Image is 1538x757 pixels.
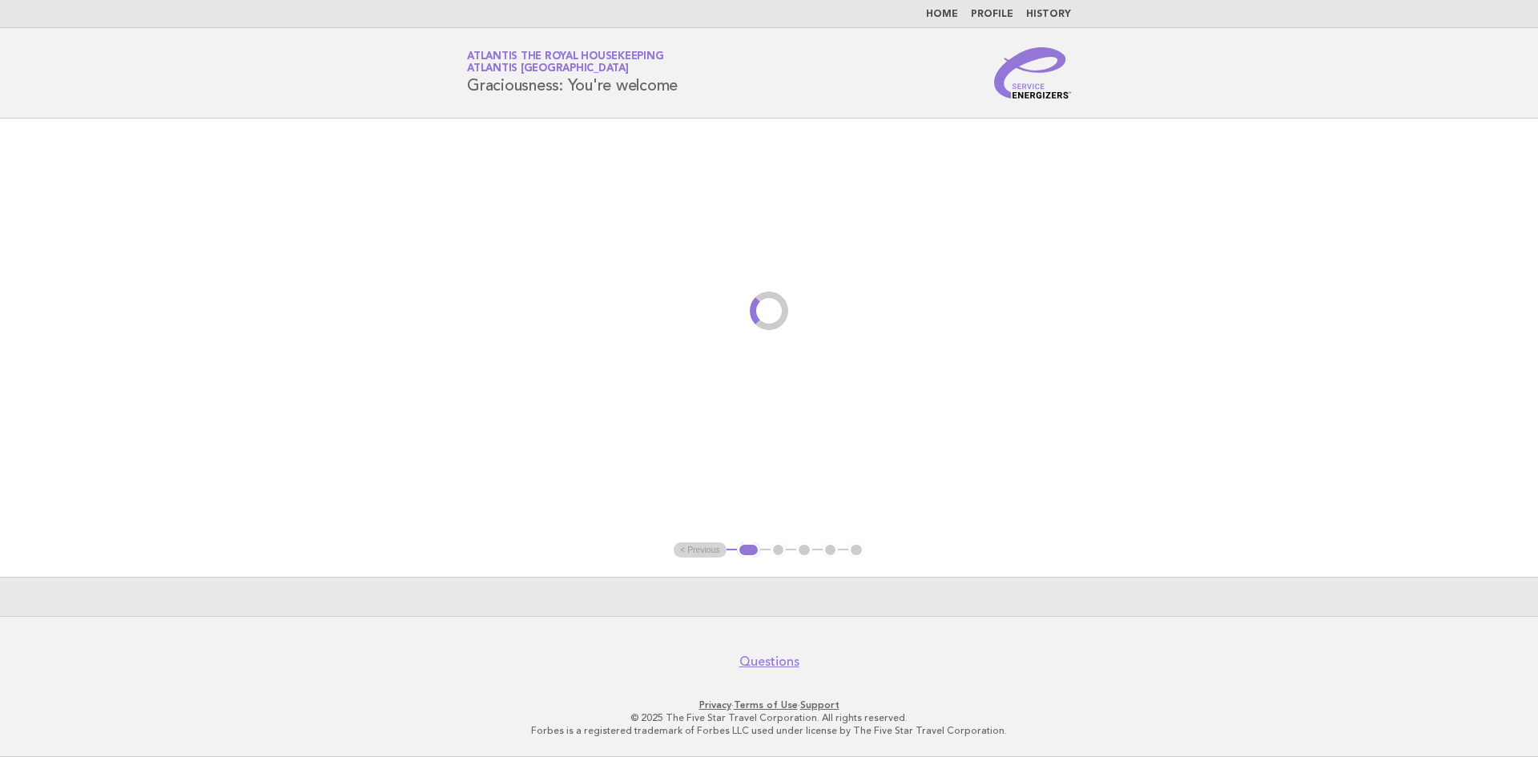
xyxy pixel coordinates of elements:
a: Questions [739,654,799,670]
a: Home [926,10,958,19]
p: © 2025 The Five Star Travel Corporation. All rights reserved. [279,711,1259,724]
a: Atlantis the Royal HousekeepingAtlantis [GEOGRAPHIC_DATA] [467,51,663,74]
a: Support [800,699,839,711]
span: Atlantis [GEOGRAPHIC_DATA] [467,64,629,74]
p: Forbes is a registered trademark of Forbes LLC used under license by The Five Star Travel Corpora... [279,724,1259,737]
h1: Graciousness: You're welcome [467,52,678,94]
a: Terms of Use [734,699,798,711]
a: Privacy [699,699,731,711]
p: · · [279,699,1259,711]
a: Profile [971,10,1013,19]
a: History [1026,10,1071,19]
img: Service Energizers [994,47,1071,99]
